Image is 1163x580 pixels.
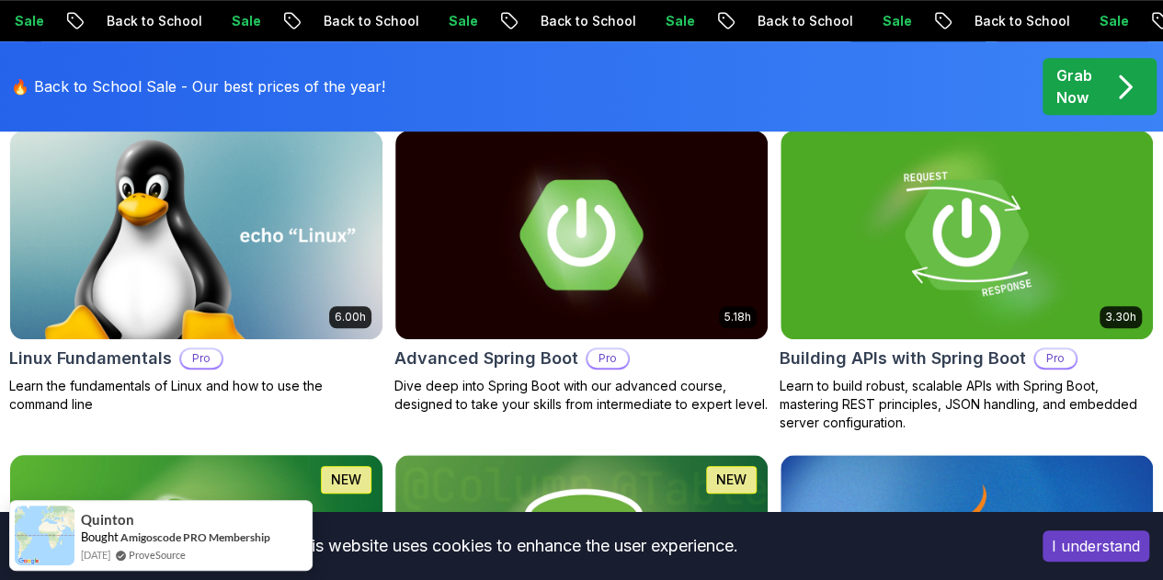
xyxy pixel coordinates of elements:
a: Amigoscode PRO Membership [120,530,270,544]
p: Learn the fundamentals of Linux and how to use the command line [9,377,383,414]
p: Dive deep into Spring Boot with our advanced course, designed to take your skills from intermedia... [394,377,769,414]
button: Accept cookies [1043,530,1149,562]
p: Back to School [525,12,650,30]
p: Back to School [308,12,433,30]
span: [DATE] [81,547,110,563]
div: This website uses cookies to enhance the user experience. [14,526,1015,566]
p: NEW [716,471,747,489]
p: NEW [331,471,361,489]
p: 5.18h [724,310,751,324]
a: ProveSource [129,547,186,563]
p: Sale [1084,12,1143,30]
a: Advanced Spring Boot card5.18hAdvanced Spring BootProDive deep into Spring Boot with our advanced... [394,130,769,414]
span: Bought [81,529,119,544]
p: Sale [216,12,275,30]
img: Building APIs with Spring Boot card [781,131,1153,339]
img: Linux Fundamentals card [10,131,382,339]
a: Building APIs with Spring Boot card3.30hBuilding APIs with Spring BootProLearn to build robust, s... [780,130,1154,432]
h2: Linux Fundamentals [9,346,172,371]
p: Grab Now [1056,64,1092,108]
p: Sale [433,12,492,30]
p: Sale [650,12,709,30]
p: Back to School [959,12,1084,30]
a: Linux Fundamentals card6.00hLinux FundamentalsProLearn the fundamentals of Linux and how to use t... [9,130,383,414]
p: 🔥 Back to School Sale - Our best prices of the year! [11,75,385,97]
h2: Advanced Spring Boot [394,346,578,371]
p: Pro [1035,349,1076,368]
p: 6.00h [335,310,366,324]
span: Quinton [81,512,134,528]
p: Pro [181,349,222,368]
p: Back to School [742,12,867,30]
h2: Building APIs with Spring Boot [780,346,1026,371]
p: Sale [867,12,926,30]
img: provesource social proof notification image [15,506,74,565]
p: 3.30h [1105,310,1136,324]
p: Back to School [91,12,216,30]
p: Pro [587,349,628,368]
img: Advanced Spring Boot card [395,131,768,339]
p: Learn to build robust, scalable APIs with Spring Boot, mastering REST principles, JSON handling, ... [780,377,1154,432]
